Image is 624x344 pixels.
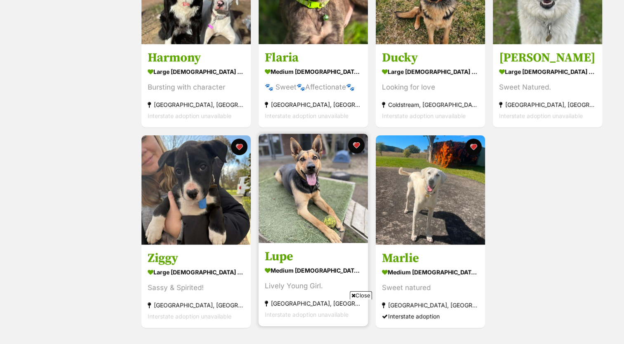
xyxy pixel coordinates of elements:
a: Flaria medium [DEMOGRAPHIC_DATA] Dog 🐾 Sweet🐾Affectionate🐾 [GEOGRAPHIC_DATA], [GEOGRAPHIC_DATA] I... [259,44,368,127]
div: Coldstream, [GEOGRAPHIC_DATA] [382,99,479,110]
span: Interstate adoption unavailable [382,112,466,119]
div: [GEOGRAPHIC_DATA], [GEOGRAPHIC_DATA] [499,99,596,110]
h3: Ducky [382,50,479,66]
div: 🐾 Sweet🐾Affectionate🐾 [265,82,362,93]
h3: Marlie [382,250,479,266]
div: Sweet Natured. [499,82,596,93]
div: medium [DEMOGRAPHIC_DATA] Dog [382,266,479,278]
a: Harmony large [DEMOGRAPHIC_DATA] Dog Bursting with character [GEOGRAPHIC_DATA], [GEOGRAPHIC_DATA]... [141,44,251,127]
div: [GEOGRAPHIC_DATA], [GEOGRAPHIC_DATA] [148,299,245,311]
button: favourite [465,139,482,155]
div: large [DEMOGRAPHIC_DATA] Dog [148,66,245,78]
div: Sweet natured [382,282,479,293]
h3: Ziggy [148,250,245,266]
div: [GEOGRAPHIC_DATA], [GEOGRAPHIC_DATA] [148,99,245,110]
a: Lupe medium [DEMOGRAPHIC_DATA] Dog Lively Young Girl. [GEOGRAPHIC_DATA], [GEOGRAPHIC_DATA] Inters... [259,243,368,326]
div: large [DEMOGRAPHIC_DATA] Dog [148,266,245,278]
button: favourite [231,139,247,155]
a: Ducky large [DEMOGRAPHIC_DATA] Dog Looking for love Coldstream, [GEOGRAPHIC_DATA] Interstate adop... [376,44,485,127]
h3: [PERSON_NAME] [499,50,596,66]
img: Lupe [259,134,368,243]
div: Sassy & Spirited! [148,282,245,293]
h3: Harmony [148,50,245,66]
img: Marlie [376,135,485,245]
div: large [DEMOGRAPHIC_DATA] Dog [382,66,479,78]
div: [GEOGRAPHIC_DATA], [GEOGRAPHIC_DATA] [265,298,362,309]
div: Bursting with character [148,82,245,93]
div: large [DEMOGRAPHIC_DATA] Dog [499,66,596,78]
iframe: Advertisement [162,303,462,340]
span: Interstate adoption unavailable [265,112,348,119]
span: Interstate adoption unavailable [148,112,231,119]
span: Interstate adoption unavailable [499,112,583,119]
h3: Flaria [265,50,362,66]
div: Lively Young Girl. [265,280,362,292]
a: [PERSON_NAME] large [DEMOGRAPHIC_DATA] Dog Sweet Natured. [GEOGRAPHIC_DATA], [GEOGRAPHIC_DATA] In... [493,44,602,127]
button: favourite [348,137,365,153]
span: Interstate adoption unavailable [148,313,231,320]
div: [GEOGRAPHIC_DATA], [GEOGRAPHIC_DATA] [382,299,479,311]
span: Close [350,291,372,299]
a: Marlie medium [DEMOGRAPHIC_DATA] Dog Sweet natured [GEOGRAPHIC_DATA], [GEOGRAPHIC_DATA] Interstat... [376,244,485,328]
a: Ziggy large [DEMOGRAPHIC_DATA] Dog Sassy & Spirited! [GEOGRAPHIC_DATA], [GEOGRAPHIC_DATA] Interst... [141,244,251,328]
div: medium [DEMOGRAPHIC_DATA] Dog [265,264,362,276]
div: Interstate adoption [382,311,479,322]
div: [GEOGRAPHIC_DATA], [GEOGRAPHIC_DATA] [265,99,362,110]
h3: Lupe [265,249,362,264]
div: Looking for love [382,82,479,93]
div: medium [DEMOGRAPHIC_DATA] Dog [265,66,362,78]
img: Ziggy [141,135,251,245]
